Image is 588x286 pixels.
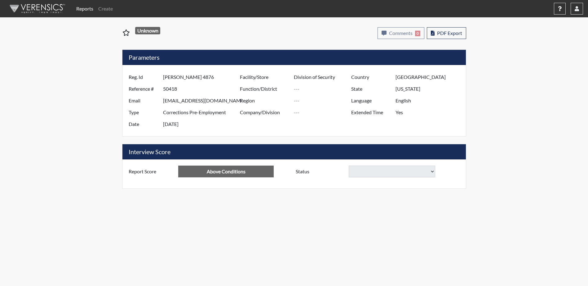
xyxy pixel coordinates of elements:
[163,71,241,83] input: ---
[124,106,163,118] label: Type
[396,83,464,95] input: ---
[235,83,294,95] label: Function/District
[396,71,464,83] input: ---
[347,83,396,95] label: State
[124,118,163,130] label: Date
[389,30,413,36] span: Comments
[163,106,241,118] input: ---
[124,166,179,177] label: Report Score
[347,95,396,106] label: Language
[235,106,294,118] label: Company/Division
[122,144,466,159] h5: Interview Score
[291,166,464,177] div: Document a decision to hire or decline a candiate
[235,71,294,83] label: Facility/Store
[96,2,115,15] a: Create
[124,71,163,83] label: Reg. Id
[427,27,466,39] button: PDF Export
[396,106,464,118] input: ---
[74,2,96,15] a: Reports
[294,83,353,95] input: ---
[347,106,396,118] label: Extended Time
[294,95,353,106] input: ---
[235,95,294,106] label: Region
[396,95,464,106] input: ---
[135,27,160,34] span: Unknown
[163,83,241,95] input: ---
[294,106,353,118] input: ---
[122,50,466,65] h5: Parameters
[291,166,349,177] label: Status
[163,118,241,130] input: ---
[124,95,163,106] label: Email
[415,31,420,36] span: 0
[347,71,396,83] label: Country
[437,30,462,36] span: PDF Export
[378,27,424,39] button: Comments0
[124,83,163,95] label: Reference #
[163,95,241,106] input: ---
[178,166,274,177] input: ---
[294,71,353,83] input: ---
